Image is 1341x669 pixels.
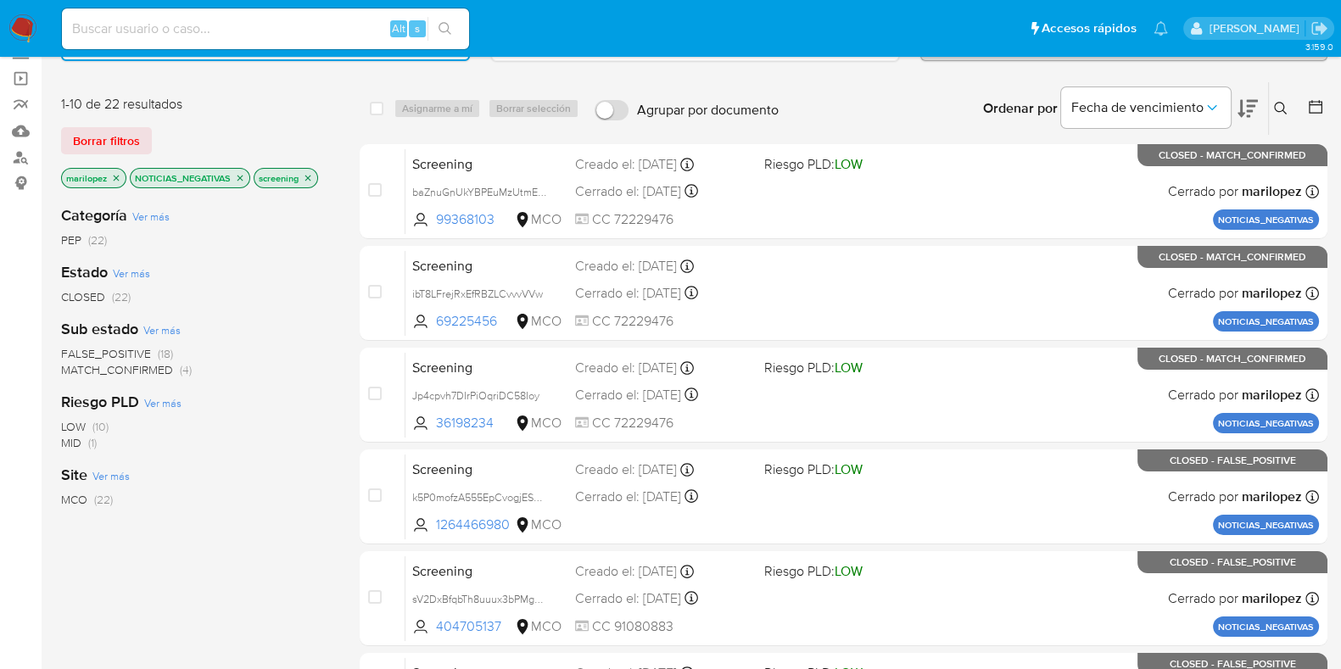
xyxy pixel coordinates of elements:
[415,20,420,36] span: s
[62,18,469,40] input: Buscar usuario o caso...
[1209,20,1305,36] p: felipe.cayon@mercadolibre.com
[427,17,462,41] button: search-icon
[1310,20,1328,37] a: Salir
[1305,40,1333,53] span: 3.159.0
[392,20,405,36] span: Alt
[1154,21,1168,36] a: Notificaciones
[1042,20,1137,37] span: Accesos rápidos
